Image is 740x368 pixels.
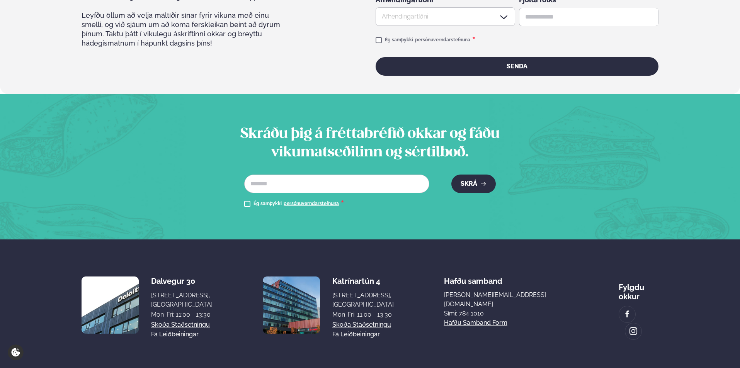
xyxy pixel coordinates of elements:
[623,310,631,319] img: image alt
[444,309,568,318] p: Sími: 784 1010
[619,276,658,301] div: Fylgdu okkur
[82,276,139,334] img: image alt
[385,36,475,45] div: Ég samþykki
[8,344,24,360] a: Cookie settings
[332,330,380,339] a: Fá leiðbeiningar
[376,57,658,76] button: Senda
[332,320,391,329] a: Skoða staðsetningu
[263,276,320,334] img: image alt
[444,318,507,327] a: Hafðu samband form
[151,291,213,309] div: [STREET_ADDRESS], [GEOGRAPHIC_DATA]
[253,199,344,209] div: Ég samþykki
[625,323,641,339] a: image alt
[444,270,502,286] span: Hafðu samband
[151,330,199,339] a: Fá leiðbeiningar
[451,175,496,193] button: Skrá
[151,276,213,286] div: Dalvegur 30
[332,310,394,319] div: Mon-Fri: 11:00 - 13:30
[415,37,470,43] a: persónuverndarstefnuna
[151,310,213,319] div: Mon-Fri: 11:00 - 13:30
[619,306,635,322] a: image alt
[218,125,522,162] h2: Skráðu þig á fréttabréfið okkar og fáðu vikumatseðilinn og sértilboð.
[332,291,394,309] div: [STREET_ADDRESS], [GEOGRAPHIC_DATA]
[444,290,568,309] a: [PERSON_NAME][EMAIL_ADDRESS][DOMAIN_NAME]
[151,320,210,329] a: Skoða staðsetningu
[284,201,339,207] a: persónuverndarstefnuna
[629,327,638,336] img: image alt
[332,276,394,286] div: Katrínartún 4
